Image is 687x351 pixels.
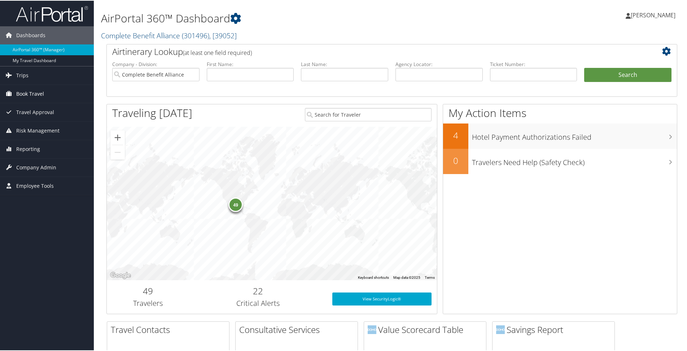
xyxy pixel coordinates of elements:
span: (at least one field required) [183,48,252,56]
h2: Value Scorecard Table [368,323,486,335]
h2: Airtinerary Lookup [112,45,624,57]
span: Dashboards [16,26,45,44]
span: Reporting [16,139,40,157]
span: Employee Tools [16,176,54,194]
h3: Hotel Payment Authorizations Failed [472,128,677,142]
h3: Critical Alerts [195,298,321,308]
h2: 49 [112,284,184,296]
button: Zoom out [110,144,125,159]
a: [PERSON_NAME] [626,4,683,25]
img: Google [109,270,132,279]
h2: 22 [195,284,321,296]
a: 0Travelers Need Help (Safety Check) [443,148,677,173]
a: View SecurityLogic® [332,292,432,305]
a: Complete Benefit Alliance [101,30,237,40]
h2: Consultative Services [239,323,358,335]
span: [PERSON_NAME] [631,10,675,18]
input: Search for Traveler [305,107,432,121]
h2: Travel Contacts [111,323,229,335]
h2: Savings Report [496,323,614,335]
span: Book Travel [16,84,44,102]
a: Open this area in Google Maps (opens a new window) [109,270,132,279]
h1: AirPortal 360™ Dashboard [101,10,489,25]
label: First Name: [207,60,294,67]
span: Travel Approval [16,103,54,121]
img: domo-logo.png [368,325,376,333]
label: Ticket Number: [490,60,577,67]
h1: My Action Items [443,105,677,120]
h3: Travelers Need Help (Safety Check) [472,153,677,167]
span: Map data ©2025 [393,275,420,279]
img: domo-logo.png [496,325,505,333]
span: Trips [16,66,29,84]
div: 49 [229,197,243,211]
h1: Traveling [DATE] [112,105,192,120]
h2: 4 [443,129,468,141]
img: airportal-logo.png [16,5,88,22]
span: Risk Management [16,121,60,139]
button: Keyboard shortcuts [358,274,389,279]
label: Last Name: [301,60,388,67]
h3: Travelers [112,298,184,308]
h2: 0 [443,154,468,166]
label: Agency Locator: [395,60,483,67]
a: 4Hotel Payment Authorizations Failed [443,123,677,148]
span: ( 301496 ) [182,30,209,40]
button: Search [584,67,671,82]
button: Zoom in [110,130,125,144]
label: Company - Division: [112,60,200,67]
a: Terms (opens in new tab) [425,275,435,279]
span: , [ 39052 ] [209,30,237,40]
span: Company Admin [16,158,56,176]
